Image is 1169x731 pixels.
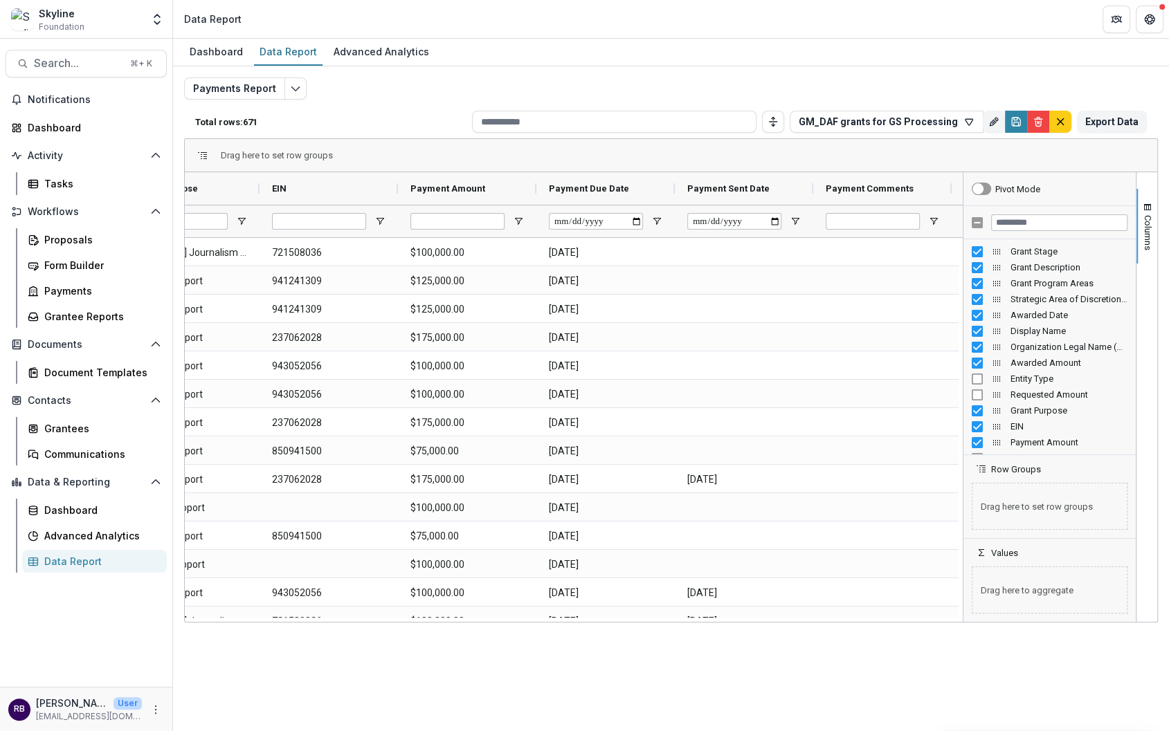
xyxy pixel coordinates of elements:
[22,254,167,277] a: Form Builder
[11,8,33,30] img: Skyline
[963,259,1136,275] div: Grant Description Column
[272,324,386,352] span: 237062028
[1136,6,1163,33] button: Get Help
[1005,111,1027,133] button: Save
[963,275,1136,291] div: Grant Program Areas Column
[134,522,247,550] span: general support
[687,183,770,194] span: Payment Sent Date
[272,295,386,324] span: 941241309
[549,409,662,437] span: [DATE]
[134,607,247,636] span: [US_STATE] Journalism Fund: Lake [PERSON_NAME]/Acadiana
[513,216,524,227] button: Open Filter Menu
[44,176,156,191] div: Tasks
[972,483,1127,530] span: Drag here to set row groups
[6,89,167,111] button: Notifications
[687,213,781,230] input: Payment Sent Date Filter Input
[963,355,1136,371] div: Awarded Amount Column
[549,437,662,465] span: [DATE]
[6,201,167,223] button: Open Workflows
[134,295,247,324] span: general support
[184,39,248,66] a: Dashboard
[22,417,167,440] a: Grantees
[14,705,25,714] div: Rose Brookhouse
[963,243,1136,259] div: Grant Stage Column
[114,697,142,710] p: User
[179,9,247,29] nav: breadcrumb
[28,206,145,218] span: Workflows
[1011,342,1127,352] span: Organization Legal Name (ORG_LEGAL_NAME)
[410,465,524,494] span: $175,000.00
[44,503,156,517] div: Dashboard
[410,352,524,380] span: $100,000.00
[963,474,1136,538] div: Row Groups
[44,232,156,247] div: Proposals
[28,94,161,106] span: Notifications
[963,434,1136,450] div: Payment Amount Column
[1011,421,1127,432] span: EIN
[991,548,1018,558] span: Values
[44,365,156,380] div: Document Templates
[374,216,386,227] button: Open Filter Menu
[1049,111,1071,133] button: default
[44,309,156,324] div: Grantee Reports
[44,528,156,543] div: Advanced Analytics
[410,239,524,267] span: $100,000.00
[36,696,108,710] p: [PERSON_NAME]
[184,77,285,100] button: Payments Report
[6,116,167,139] a: Dashboard
[272,380,386,409] span: 943052056
[44,554,156,568] div: Data Report
[272,352,386,380] span: 943052056
[221,150,333,160] div: Row Groups
[272,607,386,636] span: 721508036
[410,494,524,522] span: $100,000.00
[410,607,524,636] span: $100,000.00
[549,324,662,352] span: [DATE]
[963,402,1136,418] div: Grant Purpose Column
[963,450,1136,466] div: Payment Type Column
[1011,373,1127,384] span: Entity Type
[22,305,167,328] a: Grantee Reports
[28,476,145,488] span: Data & Reporting
[826,213,920,230] input: Payment Comments Filter Input
[1077,111,1147,133] button: Export Data
[22,361,167,384] a: Document Templates
[972,566,1127,613] span: Drag here to aggregate
[272,437,386,465] span: 850941500
[1027,111,1049,133] button: Delete
[272,183,287,194] span: EIN
[272,267,386,295] span: 941241309
[687,579,801,607] span: [DATE]
[1143,215,1153,250] span: Columns
[549,522,662,550] span: [DATE]
[963,558,1136,622] div: Values
[22,550,167,573] a: Data Report
[39,21,84,33] span: Foundation
[410,295,524,324] span: $125,000.00
[134,550,247,579] span: General Support
[147,701,164,718] button: More
[963,291,1136,307] div: Strategic Area of Discretionary Column
[6,145,167,167] button: Open Activity
[549,380,662,409] span: [DATE]
[254,39,323,66] a: Data Report
[272,409,386,437] span: 237062028
[272,239,386,267] span: 721508036
[762,111,784,133] button: Toggle auto height
[1011,294,1127,304] span: Strategic Area of Discretionary
[687,607,801,636] span: [DATE]
[963,323,1136,339] div: Display Name Column
[28,120,156,135] div: Dashboard
[134,352,247,380] span: general support
[549,550,662,579] span: [DATE]
[1011,310,1127,320] span: Awarded Date
[991,214,1127,231] input: Filter Columns Input
[549,213,643,230] input: Payment Due Date Filter Input
[963,339,1136,355] div: Organization Legal Name (ORG_LEGAL_NAME) Column
[6,50,167,77] button: Search...
[328,41,435,62] div: Advanced Analytics
[272,579,386,607] span: 943052056
[34,57,122,70] span: Search...
[1011,358,1127,368] span: Awarded Amount
[254,41,323,62] div: Data Report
